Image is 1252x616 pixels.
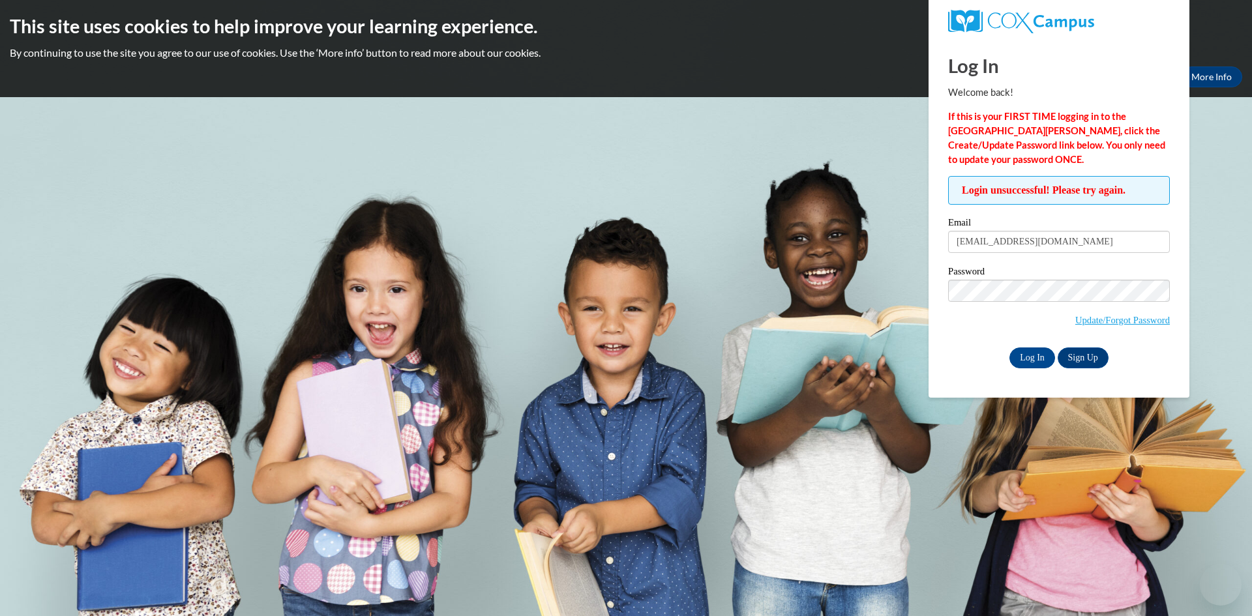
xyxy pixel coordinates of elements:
[10,46,1242,60] p: By continuing to use the site you agree to our use of cookies. Use the ‘More info’ button to read...
[948,10,1094,33] img: COX Campus
[948,10,1170,33] a: COX Campus
[10,13,1242,39] h2: This site uses cookies to help improve your learning experience.
[948,176,1170,205] span: Login unsuccessful! Please try again.
[1200,564,1242,606] iframe: Button to launch messaging window
[948,111,1165,165] strong: If this is your FIRST TIME logging in to the [GEOGRAPHIC_DATA][PERSON_NAME], click the Create/Upd...
[948,85,1170,100] p: Welcome back!
[948,52,1170,79] h1: Log In
[1075,315,1170,325] a: Update/Forgot Password
[1009,347,1055,368] input: Log In
[948,218,1170,231] label: Email
[1058,347,1109,368] a: Sign Up
[948,267,1170,280] label: Password
[1181,66,1242,87] a: More Info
